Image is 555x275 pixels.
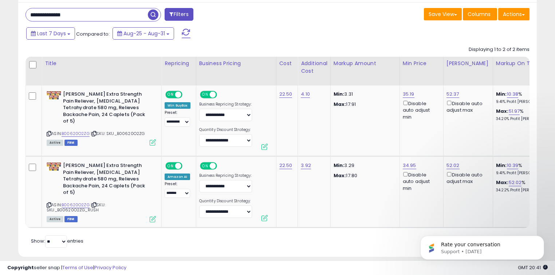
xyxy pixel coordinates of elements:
[62,264,93,271] a: Terms of Use
[496,108,509,115] b: Max:
[279,91,292,98] a: 22.50
[26,27,75,40] button: Last 7 Days
[47,162,61,171] img: 51MMwZvZ2eL._SL40_.jpg
[507,162,519,169] a: 10.39
[91,131,145,136] span: | SKU: SKU_B00620O2ZG
[446,162,460,169] a: 52.02
[76,31,110,37] span: Compared to:
[424,8,462,20] button: Save View
[403,171,438,192] div: Disable auto adjust min
[301,162,311,169] a: 3.92
[47,91,156,145] div: ASIN:
[409,220,555,271] iframe: Intercom notifications message
[403,99,438,120] div: Disable auto adjust min
[199,173,252,178] label: Business Repricing Strategy:
[496,162,507,169] b: Min:
[64,216,78,222] span: FBM
[216,92,227,98] span: OFF
[63,91,151,127] b: [PERSON_NAME] Extra Strength Pain Reliever, [MEDICAL_DATA] Tetrahydrate 580 mg, Relieves Backache...
[165,102,190,109] div: Win BuyBox
[334,101,394,108] p: 17.91
[496,91,507,97] b: Min:
[334,162,345,169] strong: Min:
[113,27,174,40] button: Aug-25 - Aug-31
[62,202,90,208] a: B00620O2ZG
[446,171,487,185] div: Disable auto adjust max
[37,30,66,37] span: Last 7 Days
[63,162,151,198] b: [PERSON_NAME] Extra Strength Pain Reliever, [MEDICAL_DATA] Tetrahydrate 580 mg, Relieves Backache...
[446,99,487,113] div: Disable auto adjust max
[47,216,63,222] span: All listings currently available for purchase on Amazon
[496,179,509,186] b: Max:
[47,140,63,146] span: All listings currently available for purchase on Amazon
[199,199,252,204] label: Quantity Discount Strategy:
[279,60,295,67] div: Cost
[403,91,414,98] a: 35.19
[47,202,105,213] span: | SKU: SKU_B00620O2ZG_RUSH
[334,172,394,179] p: 17.80
[47,162,156,222] div: ASIN:
[468,11,491,18] span: Columns
[509,108,520,115] a: 51.97
[334,101,346,108] strong: Max:
[7,264,34,271] strong: Copyright
[279,162,292,169] a: 22.50
[334,60,397,67] div: Markup Amount
[201,163,210,169] span: ON
[47,91,61,100] img: 51MMwZvZ2eL._SL40_.jpg
[498,8,530,20] button: Actions
[166,163,175,169] span: ON
[199,102,252,107] label: Business Repricing Strategy:
[123,30,165,37] span: Aug-25 - Aug-31
[463,8,497,20] button: Columns
[7,264,126,271] div: seller snap | |
[446,91,459,98] a: 52.37
[301,60,327,75] div: Additional Cost
[509,179,522,186] a: 52.02
[166,92,175,98] span: ON
[165,182,190,198] div: Preset:
[469,46,530,53] div: Displaying 1 to 2 of 2 items
[94,264,126,271] a: Privacy Policy
[403,162,416,169] a: 34.95
[181,92,193,98] span: OFF
[31,238,83,244] span: Show: entries
[201,92,210,98] span: ON
[199,60,273,67] div: Business Pricing
[403,60,440,67] div: Min Price
[62,131,90,137] a: B00620O2ZG
[334,91,394,97] p: 3.31
[165,110,190,127] div: Preset:
[301,91,310,98] a: 4.10
[334,91,345,97] strong: Min:
[507,91,519,98] a: 10.38
[165,8,193,21] button: Filters
[165,174,190,180] div: Amazon AI
[446,60,490,67] div: [PERSON_NAME]
[181,163,193,169] span: OFF
[165,60,193,67] div: Repricing
[334,162,394,169] p: 3.29
[199,127,252,132] label: Quantity Discount Strategy:
[64,140,78,146] span: FBM
[45,60,158,67] div: Title
[216,163,227,169] span: OFF
[334,172,346,179] strong: Max:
